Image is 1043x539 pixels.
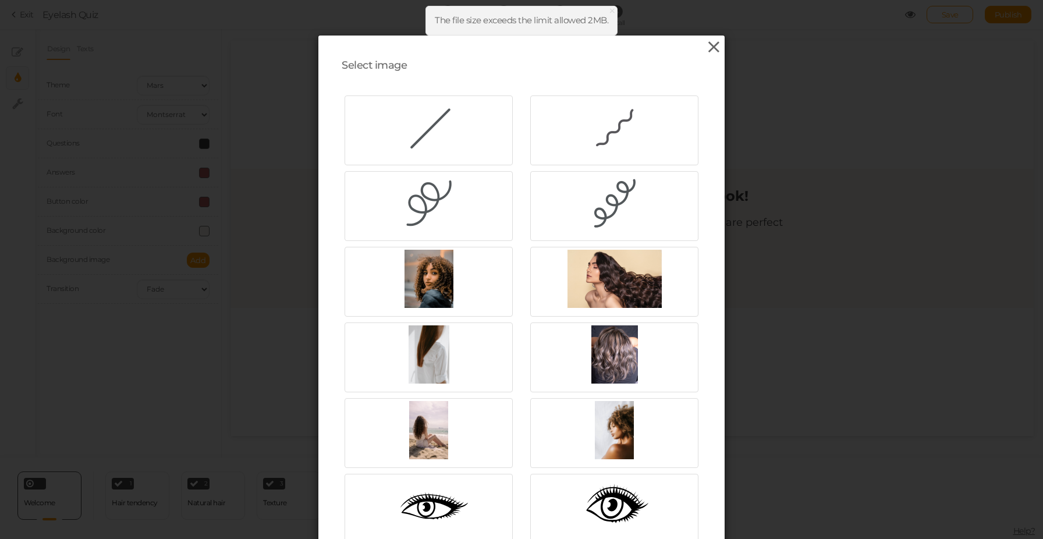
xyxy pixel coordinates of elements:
[389,232,414,242] strong: START
[285,147,517,164] strong: ✨ Find Your Perfect Lash Look!
[342,59,407,72] span: Select image
[608,2,616,19] span: ×
[246,175,558,214] div: Answer 5 questions and find out which lashes are perfect for you! (takes less than 30 seconds)
[435,15,608,26] span: The file size exceeds the limit allowed 2MB.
